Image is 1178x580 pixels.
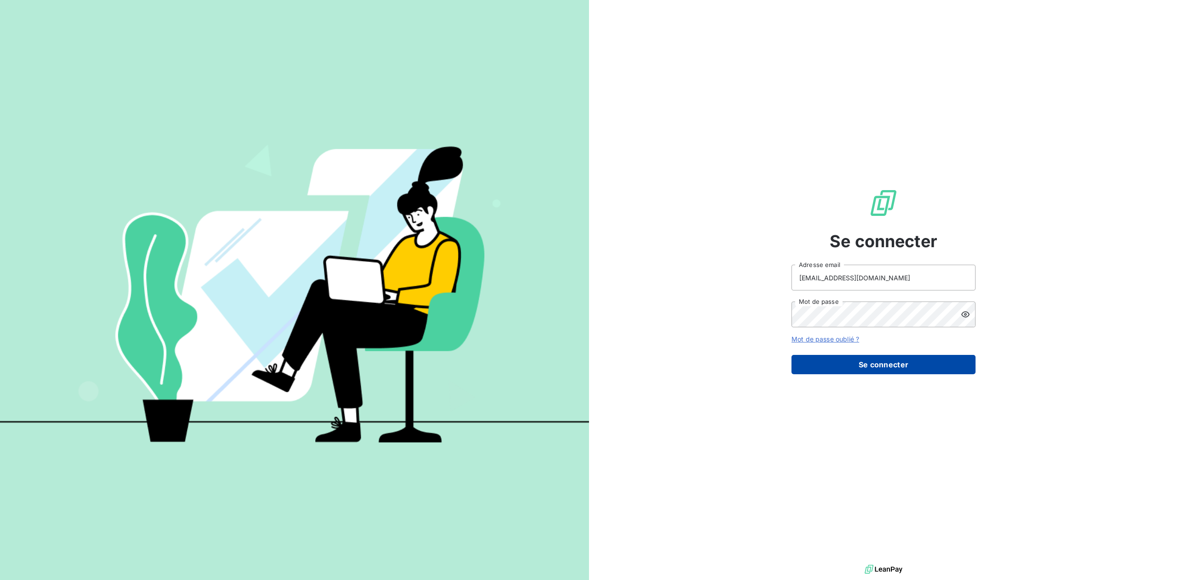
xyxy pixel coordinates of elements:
[869,188,898,218] img: Logo LeanPay
[791,355,976,374] button: Se connecter
[830,229,937,254] span: Se connecter
[791,265,976,290] input: placeholder
[791,335,859,343] a: Mot de passe oublié ?
[865,563,902,576] img: logo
